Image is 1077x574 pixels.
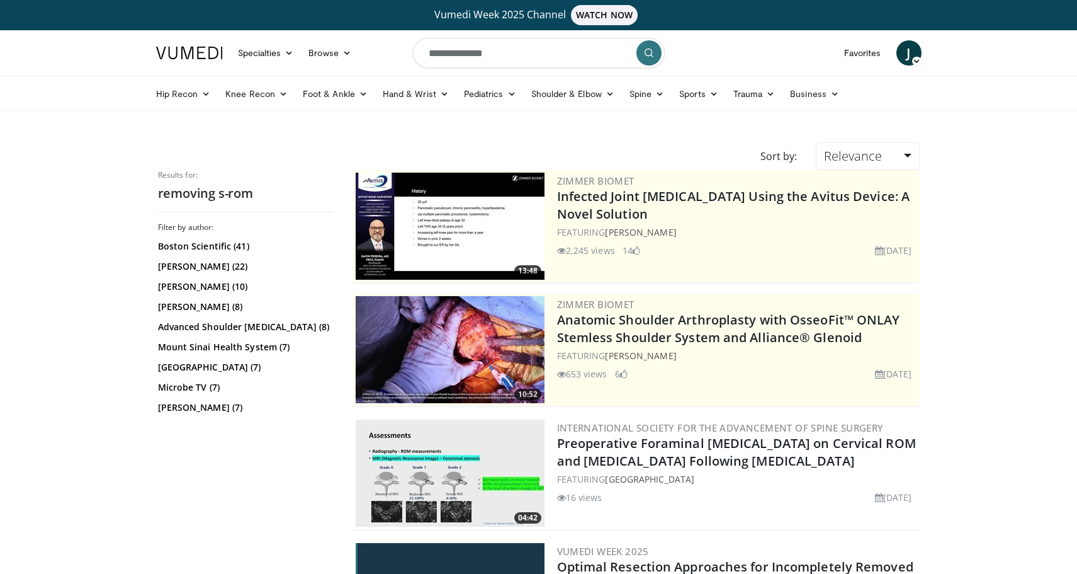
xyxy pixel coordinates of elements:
[158,260,331,273] a: [PERSON_NAME] (22)
[158,222,334,232] h3: Filter by author:
[514,512,541,524] span: 04:42
[726,81,783,106] a: Trauma
[356,420,544,527] img: 5bcb01f5-54f7-4442-83c6-7a894a246505.300x170_q85_crop-smart_upscale.jpg
[571,5,638,25] span: WATCH NOW
[782,81,847,106] a: Business
[158,240,331,253] a: Boston Scientific (41)
[557,545,649,558] a: Vumedi Week 2025
[356,296,544,403] img: 68921608-6324-4888-87da-a4d0ad613160.300x170_q85_crop-smart_upscale.jpg
[230,40,302,66] a: Specialties
[557,491,602,504] li: 16 views
[557,349,917,362] div: FEATURING
[375,81,456,106] a: Hand & Wrist
[615,367,628,381] li: 6
[557,298,634,311] a: Zimmer Biomet
[557,367,607,381] li: 653 views
[413,38,665,68] input: Search topics, interventions
[672,81,726,106] a: Sports
[156,47,223,59] img: VuMedi Logo
[816,142,919,170] a: Relevance
[356,173,544,280] img: 6109daf6-8797-4a77-88a1-edd099c0a9a9.300x170_q85_crop-smart_upscale.jpg
[356,420,544,527] a: 04:42
[524,81,622,106] a: Shoulder & Elbow
[356,173,544,280] a: 13:48
[557,244,615,257] li: 2,245 views
[875,244,912,257] li: [DATE]
[218,81,295,106] a: Knee Recon
[605,473,694,485] a: [GEOGRAPHIC_DATA]
[605,226,676,238] a: [PERSON_NAME]
[514,389,541,400] span: 10:52
[875,367,912,381] li: [DATE]
[158,280,331,293] a: [PERSON_NAME] (10)
[456,81,524,106] a: Pediatrics
[875,491,912,504] li: [DATE]
[623,244,640,257] li: 14
[557,435,916,469] a: Preoperative Foraminal [MEDICAL_DATA] on Cervical ROM and [MEDICAL_DATA] Following [MEDICAL_DATA]
[751,142,806,170] div: Sort by:
[557,188,910,222] a: Infected Joint [MEDICAL_DATA] Using the Avitus Device: A Novel Solution
[557,226,917,239] div: FEATURING
[557,473,917,486] div: FEATURING
[557,422,884,434] a: International Society for the Advancement of Spine Surgery
[356,296,544,403] a: 10:52
[149,81,218,106] a: Hip Recon
[295,81,375,106] a: Foot & Ankle
[158,5,920,25] a: Vumedi Week 2025 ChannelWATCH NOW
[301,40,359,66] a: Browse
[158,301,331,313] a: [PERSON_NAME] (8)
[622,81,672,106] a: Spine
[514,265,541,277] span: 13:48
[605,350,676,362] a: [PERSON_NAME]
[158,321,331,333] a: Advanced Shoulder [MEDICAL_DATA] (8)
[557,311,900,346] a: Anatomic Shoulder Arthroplasty with OsseoFit™ ONLAY Stemless Shoulder System and Alliance® Glenoid
[158,170,334,180] p: Results for:
[158,341,331,353] a: Mount Sinai Health System (7)
[158,381,331,394] a: Microbe TV (7)
[837,40,889,66] a: Favorites
[824,147,882,164] span: Relevance
[896,40,922,66] a: J
[158,361,331,374] a: [GEOGRAPHIC_DATA] (7)
[557,175,634,187] a: Zimmer Biomet
[158,401,331,414] a: [PERSON_NAME] (7)
[158,185,334,202] h2: removing s-rom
